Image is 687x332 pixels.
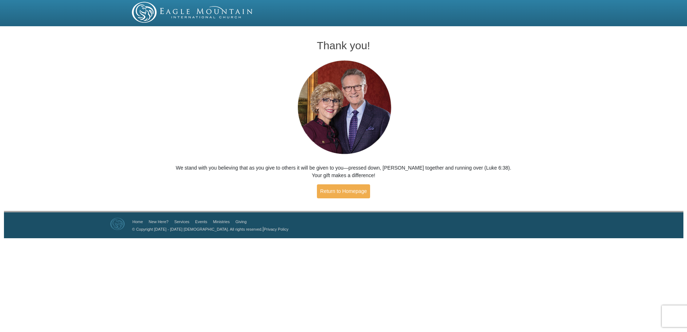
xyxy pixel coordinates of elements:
h1: Thank you! [176,40,512,51]
img: Eagle Mountain International Church [110,218,125,230]
img: EMIC [132,2,253,23]
a: Return to Homepage [317,184,370,198]
a: © Copyright [DATE] - [DATE] [DEMOGRAPHIC_DATA]. All rights reserved. [132,227,263,231]
img: Pastors George and Terri Pearsons [291,58,397,157]
a: Home [133,220,143,224]
a: Giving [235,220,246,224]
p: We stand with you believing that as you give to others it will be given to you—pressed down, [PER... [176,164,512,179]
a: Events [195,220,207,224]
a: Ministries [213,220,230,224]
a: Privacy Policy [264,227,288,231]
a: New Here? [149,220,169,224]
a: Services [174,220,189,224]
p: | [130,225,289,233]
